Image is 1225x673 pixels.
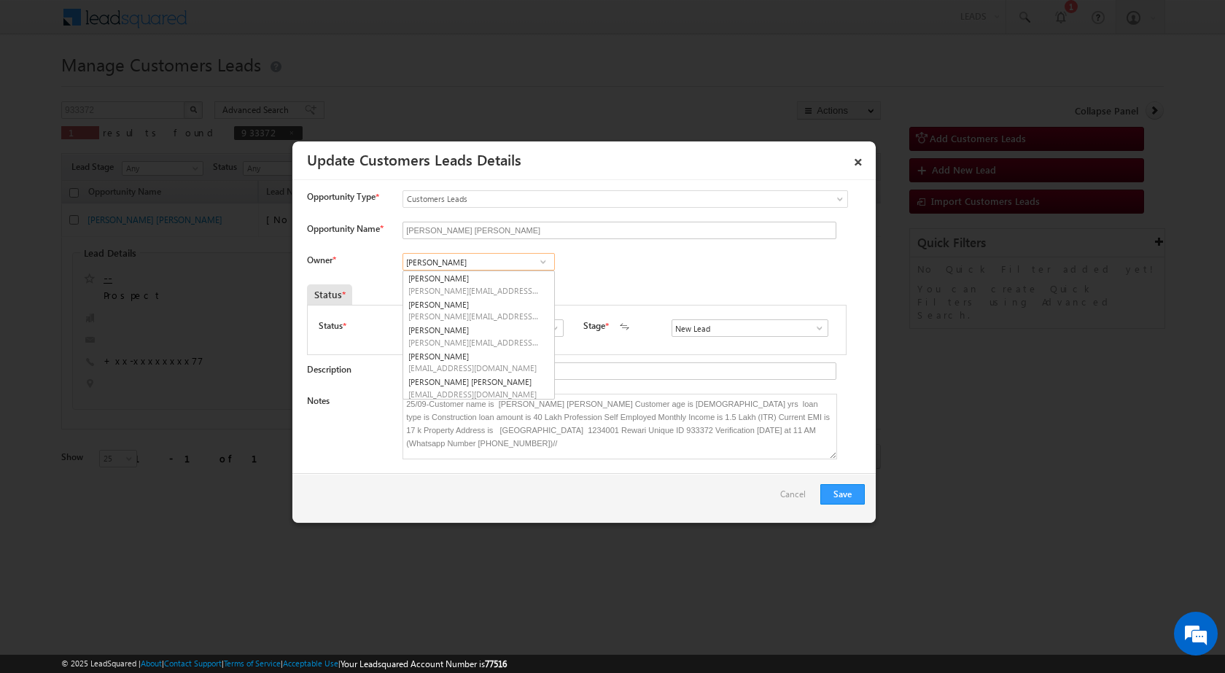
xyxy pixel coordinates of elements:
[307,284,352,305] div: Status
[408,337,540,348] span: [PERSON_NAME][EMAIL_ADDRESS][DOMAIN_NAME]
[820,484,865,505] button: Save
[341,658,507,669] span: Your Leadsquared Account Number is
[403,323,554,349] a: [PERSON_NAME]
[542,321,560,335] a: Show All Items
[76,77,245,96] div: Chat with us now
[408,285,540,296] span: [PERSON_NAME][EMAIL_ADDRESS][PERSON_NAME][DOMAIN_NAME]
[402,190,848,208] a: Customers Leads
[307,254,335,265] label: Owner
[408,362,540,373] span: [EMAIL_ADDRESS][DOMAIN_NAME]
[403,192,788,206] span: Customers Leads
[307,223,383,234] label: Opportunity Name
[283,658,338,668] a: Acceptable Use
[672,319,828,337] input: Type to Search
[307,149,521,169] a: Update Customers Leads Details
[403,297,554,324] a: [PERSON_NAME]
[583,319,605,332] label: Stage
[403,349,554,376] a: [PERSON_NAME]
[198,449,265,469] em: Start Chat
[307,395,330,406] label: Notes
[534,254,552,269] a: Show All Items
[403,375,554,401] a: [PERSON_NAME] [PERSON_NAME]
[846,147,871,172] a: ×
[25,77,61,96] img: d_60004797649_company_0_60004797649
[141,658,162,668] a: About
[408,311,540,322] span: [PERSON_NAME][EMAIL_ADDRESS][PERSON_NAME][DOMAIN_NAME]
[239,7,274,42] div: Minimize live chat window
[780,484,813,512] a: Cancel
[485,658,507,669] span: 77516
[307,364,351,375] label: Description
[164,658,222,668] a: Contact Support
[224,658,281,668] a: Terms of Service
[408,389,540,400] span: [EMAIL_ADDRESS][DOMAIN_NAME]
[806,321,825,335] a: Show All Items
[319,319,343,332] label: Status
[61,657,507,671] span: © 2025 LeadSquared | | | | |
[403,271,554,297] a: [PERSON_NAME]
[402,253,555,271] input: Type to Search
[307,190,376,203] span: Opportunity Type
[19,135,266,437] textarea: Type your message and hit 'Enter'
